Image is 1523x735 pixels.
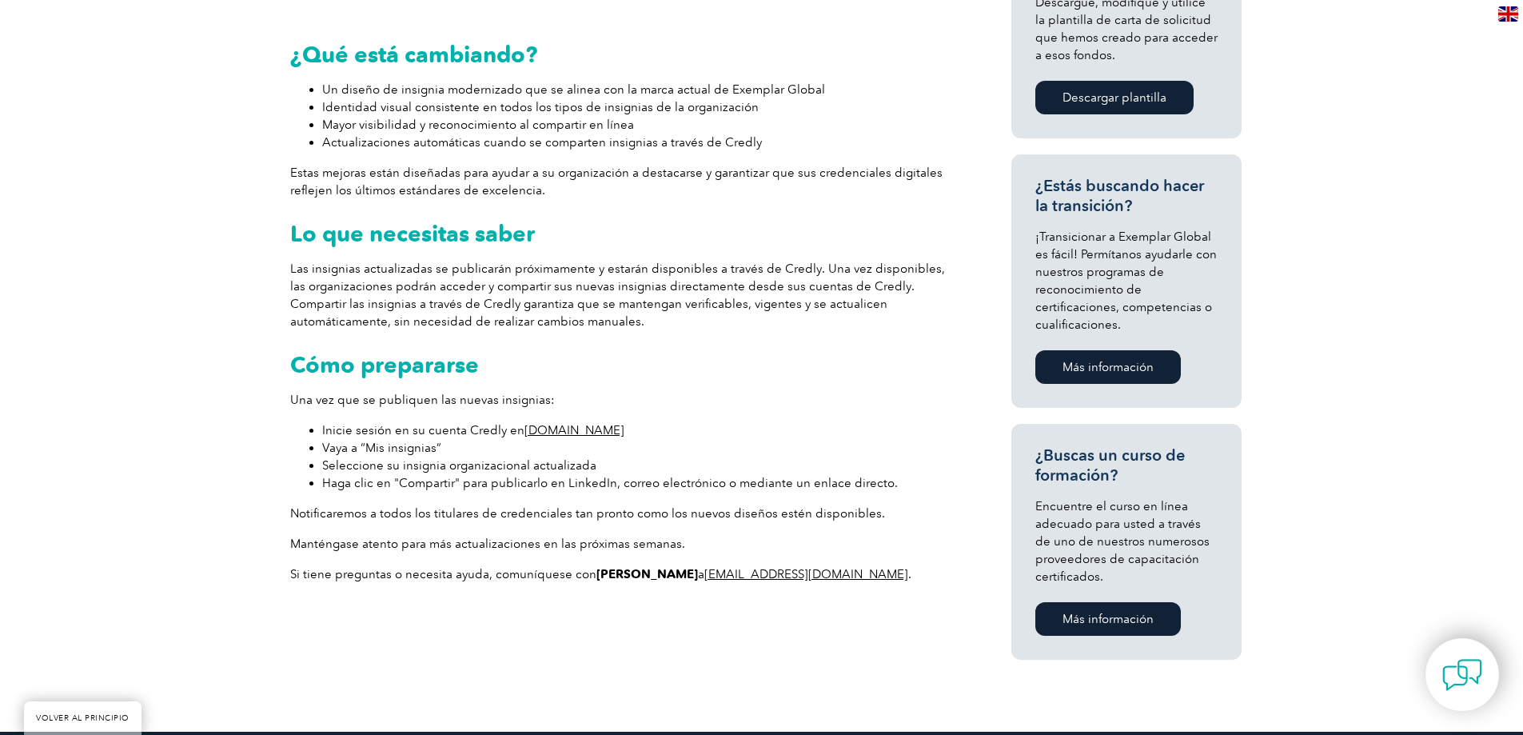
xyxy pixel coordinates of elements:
[1035,445,1185,485] font: ¿Buscas un curso de formación?
[322,458,596,473] font: Seleccione su insignia organizacional actualizada
[1035,602,1181,636] a: Más información
[1063,612,1154,626] font: Más información
[596,567,698,581] font: [PERSON_NAME]
[322,118,634,132] font: Mayor visibilidad y reconocimiento al compartir en línea
[322,82,825,97] font: Un diseño de insignia modernizado que se alinea con la marca actual de Exemplar Global
[1442,655,1482,695] img: contact-chat.png
[290,166,943,198] font: Estas mejoras están diseñadas para ayudar a su organización a destacarse y garantizar que sus cre...
[290,220,535,247] font: Lo que necesitas saber
[290,567,596,581] font: Si tiene preguntas o necesita ayuda, comuníquese con
[322,441,441,455] font: Vaya a “Mis insignias”
[290,351,479,378] font: Cómo prepararse
[1063,360,1154,374] font: Más información
[1498,6,1518,22] img: en
[322,423,524,437] font: Inicie sesión en su cuenta Credly en
[24,701,142,735] a: VOLVER AL PRINCIPIO
[1063,90,1166,105] font: Descargar plantilla
[1035,350,1181,384] a: Más información
[290,262,945,329] font: Las insignias actualizadas se publicarán próximamente y estarán disponibles a través de Credly. U...
[322,135,762,150] font: Actualizaciones automáticas cuando se comparten insignias a través de Credly
[290,393,555,407] font: Una vez que se publiquen las nuevas insignias:
[290,41,537,68] font: ¿Qué está cambiando?
[704,567,908,581] a: [EMAIL_ADDRESS][DOMAIN_NAME]
[290,537,685,551] font: Manténgase atento para más actualizaciones en las próximas semanas.
[290,506,885,521] font: Notificaremos a todos los titulares de credenciales tan pronto como los nuevos diseños estén disp...
[1035,81,1194,114] a: Descargar plantilla
[1035,499,1210,584] font: Encuentre el curso en línea adecuado para usted a través de uno de nuestros numerosos proveedores...
[322,476,898,490] font: Haga clic en "Compartir" para publicarlo en LinkedIn, correo electrónico o mediante un enlace dir...
[322,100,759,114] font: Identidad visual consistente en todos los tipos de insignias de la organización
[1035,176,1204,215] font: ¿Estás buscando hacer la transición?
[1035,230,1217,332] font: ¡Transicionar a Exemplar Global es fácil! Permítanos ayudarle con nuestros programas de reconocim...
[908,567,911,581] font: .
[36,713,130,723] font: VOLVER AL PRINCIPIO
[524,423,624,437] a: [DOMAIN_NAME]
[698,567,704,581] font: a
